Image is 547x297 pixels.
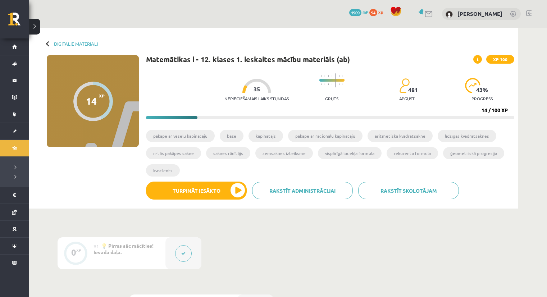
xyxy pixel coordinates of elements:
div: 0 [71,249,76,256]
p: Grūts [325,96,338,101]
li: zemsaknes izteiksme [255,147,313,159]
p: apgūst [399,96,415,101]
h1: Matemātikas i - 12. klases 1. ieskaites mācību materiāls (ab) [146,55,350,64]
img: icon-short-line-57e1e144782c952c97e751825c79c345078a6d821885a25fce030b3d8c18986b.svg [339,75,339,77]
button: Turpināt iesākto [146,182,247,200]
span: XP 100 [486,55,514,64]
li: aritmētiskā kvadrātsakne [368,130,433,142]
a: Rakstīt skolotājam [358,182,459,199]
li: kāpinātājs [249,130,283,142]
img: icon-short-line-57e1e144782c952c97e751825c79c345078a6d821885a25fce030b3d8c18986b.svg [339,83,339,85]
div: 14 [86,96,97,106]
li: kvocients [146,164,180,177]
img: icon-long-line-d9ea69661e0d244f92f715978eff75569469978d946b2353a9bb055b3ed8787d.svg [335,73,336,87]
img: icon-progress-161ccf0a02000e728c5f80fcf4c31c7af3da0e1684b2b1d7c360e028c24a22f1.svg [465,78,480,93]
img: students-c634bb4e5e11cddfef0936a35e636f08e4e9abd3cc4e673bd6f9a4125e45ecb1.svg [399,78,410,93]
li: pakāpe ar veselu kāpinātāju [146,130,215,142]
li: rekurenta formula [387,147,438,159]
li: saknes rādītājs [206,147,250,159]
a: Digitālie materiāli [54,41,98,46]
span: 43 % [476,87,488,93]
span: 94 [369,9,377,16]
span: mP [363,9,368,15]
li: vispārīgā locekļa formula [318,147,382,159]
img: icon-short-line-57e1e144782c952c97e751825c79c345078a6d821885a25fce030b3d8c18986b.svg [328,83,329,85]
li: līdzīgas kvadrātsaknes [438,130,496,142]
span: 481 [408,87,418,93]
span: #1 [94,243,99,249]
span: xp [378,9,383,15]
li: ģeometriskā progresija [443,147,504,159]
span: 35 [254,86,260,92]
li: pakāpe ar racionālu kāpinātāju [288,130,363,142]
li: n-tās pakāpes sakne [146,147,201,159]
span: 💡 Pirms sāc mācīties! Ievada daļa. [94,242,154,255]
p: Nepieciešamais laiks stundās [224,96,289,101]
a: 1909 mP [349,9,368,15]
p: progress [471,96,493,101]
a: [PERSON_NAME] [457,10,502,17]
img: icon-short-line-57e1e144782c952c97e751825c79c345078a6d821885a25fce030b3d8c18986b.svg [321,83,322,85]
a: Rīgas 1. Tālmācības vidusskola [8,13,29,31]
span: XP [99,93,105,98]
img: Alise Strēlniece [446,11,453,18]
div: XP [76,248,81,252]
img: icon-short-line-57e1e144782c952c97e751825c79c345078a6d821885a25fce030b3d8c18986b.svg [328,75,329,77]
span: 1909 [349,9,361,16]
a: 94 xp [369,9,387,15]
li: bāze [220,130,243,142]
img: icon-short-line-57e1e144782c952c97e751825c79c345078a6d821885a25fce030b3d8c18986b.svg [321,75,322,77]
a: Rakstīt administrācijai [252,182,353,199]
